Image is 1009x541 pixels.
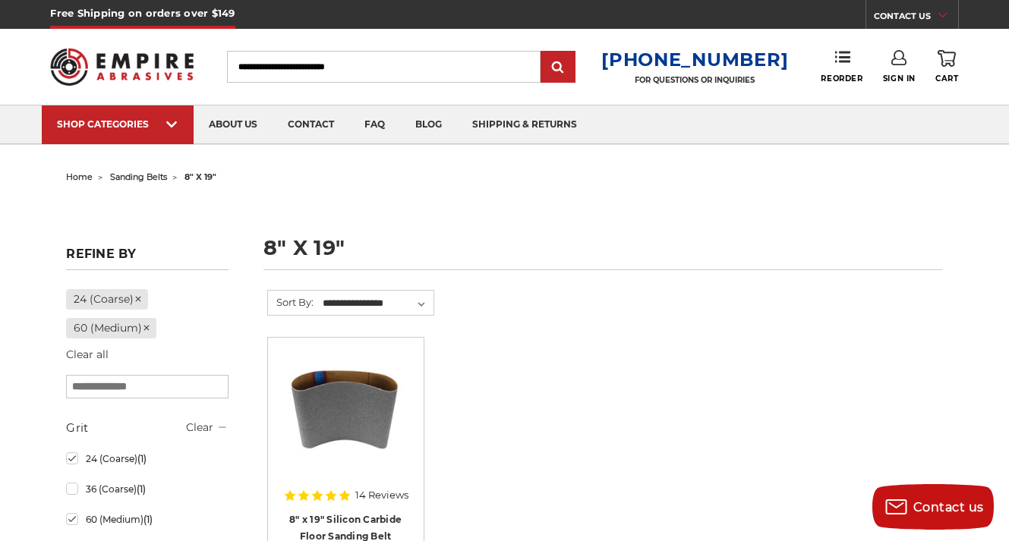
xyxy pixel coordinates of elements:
h1: 8" x 19" [263,237,943,270]
span: (1) [143,514,153,525]
span: Sign In [883,74,916,83]
a: Clear all [66,348,109,361]
a: 60 (Medium) [66,318,156,338]
span: Contact us [913,500,984,514]
input: Submit [543,52,573,83]
img: Empire Abrasives [50,39,194,95]
a: 7-7-8" x 29-1-2 " Silicon Carbide belt for aggressive sanding on concrete and hardwood floors as ... [279,348,413,483]
label: Sort By: [268,291,314,313]
a: 24 (Coarse) [66,289,148,310]
span: 8" x 19" [184,171,216,182]
a: Clear [186,420,213,434]
p: FOR QUESTIONS OR INQUIRIES [601,75,788,85]
h5: Grit [66,419,229,437]
a: faq [349,105,400,144]
a: blog [400,105,457,144]
a: contact [273,105,349,144]
span: Reorder [821,74,862,83]
div: SHOP CATEGORIES [57,118,178,130]
button: Contact us [872,484,994,530]
a: Cart [935,50,958,83]
select: Sort By: [320,292,434,315]
a: [PHONE_NUMBER] [601,49,788,71]
a: CONTACT US [874,8,958,29]
a: 24 (Coarse) [66,445,229,472]
span: (1) [137,453,147,464]
a: sanding belts [110,171,167,182]
h5: Refine by [66,247,229,270]
span: Cart [935,74,958,83]
img: 7-7-8" x 29-1-2 " Silicon Carbide belt for aggressive sanding on concrete and hardwood floors as ... [285,348,406,470]
a: home [66,171,93,182]
a: 60 (Medium) [66,506,229,533]
a: 36 (Coarse) [66,476,229,502]
a: shipping & returns [457,105,592,144]
a: about us [194,105,273,144]
span: 14 Reviews [355,490,408,500]
span: (1) [137,483,146,495]
a: Reorder [821,50,862,83]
